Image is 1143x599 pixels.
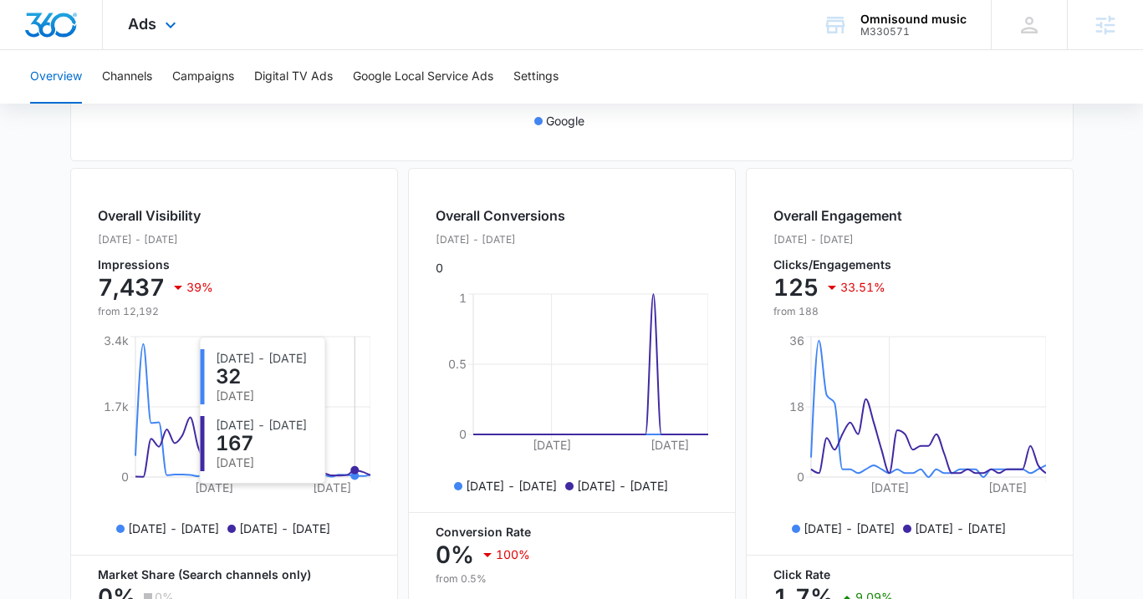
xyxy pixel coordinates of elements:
p: [DATE] - [DATE] [239,520,330,537]
tspan: 0 [121,470,129,484]
p: [DATE] - [DATE] [577,477,668,495]
tspan: [DATE] [532,438,570,452]
img: tab_keywords_by_traffic_grey.svg [166,97,180,110]
p: 125 [773,274,819,301]
p: [DATE] - [DATE] [128,520,219,537]
button: Campaigns [172,50,234,104]
p: Google [546,112,584,129]
img: logo_orange.svg [27,27,40,40]
p: [DATE] - [DATE] [804,520,895,537]
p: 39% [186,282,213,293]
p: from 188 [773,304,902,319]
div: Domain: [DOMAIN_NAME] [43,43,184,57]
tspan: 1 [459,291,467,305]
tspan: 18 [789,399,804,414]
tspan: [DATE] [129,90,167,104]
tspan: [DATE] [651,438,689,452]
tspan: [DATE] [834,90,872,104]
p: [DATE] - [DATE] [915,520,1006,537]
p: Impressions [98,259,213,271]
p: 7,437 [98,274,165,301]
p: from 12,192 [98,304,213,319]
tspan: 36 [789,333,804,348]
button: Digital TV Ads [254,50,333,104]
tspan: [DATE] [745,90,783,104]
tspan: [DATE] [393,90,431,104]
div: account id [860,26,967,38]
tspan: 0 [459,427,467,441]
p: Clicks/Engagements [773,259,902,271]
tspan: [DATE] [481,90,519,104]
p: 0% [436,541,474,568]
tspan: [DATE] [313,480,351,495]
tspan: 1.7k [104,399,129,414]
p: Conversion Rate [436,526,708,538]
tspan: [DATE] [870,480,908,495]
button: Overview [30,50,82,104]
p: [DATE] - [DATE] [98,232,213,247]
div: Keywords by Traffic [185,99,282,109]
span: Ads [128,15,156,33]
tspan: [DATE] [194,480,232,495]
tspan: [DATE] [304,90,343,104]
p: [DATE] - [DATE] [466,477,557,495]
tspan: [DATE] [921,90,960,104]
button: Channels [102,50,152,104]
div: 0 [436,206,565,277]
button: Settings [513,50,559,104]
p: Market Share (Search channels only) [98,569,370,581]
p: 33.51% [840,282,885,293]
img: tab_domain_overview_orange.svg [45,97,59,110]
tspan: [DATE] [988,480,1027,495]
div: account name [860,13,967,26]
div: Domain Overview [64,99,150,109]
p: Click Rate [773,569,1046,581]
button: Google Local Service Ads [353,50,493,104]
h2: Overall Visibility [98,206,213,226]
tspan: 0 [797,470,804,484]
tspan: [DATE] [657,90,696,104]
p: [DATE] - [DATE] [773,232,902,247]
tspan: 3.4k [104,333,129,348]
h2: Overall Conversions [436,206,565,226]
tspan: [DATE] [1007,90,1045,104]
p: from 0.5% [436,571,708,586]
tspan: [DATE] [217,90,255,104]
h2: Overall Engagement [773,206,902,226]
p: 100% [496,549,530,561]
tspan: 0.5 [448,357,467,371]
img: website_grey.svg [27,43,40,57]
div: v 4.0.25 [47,27,82,40]
tspan: [DATE] [569,90,608,104]
p: [DATE] - [DATE] [436,232,565,247]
